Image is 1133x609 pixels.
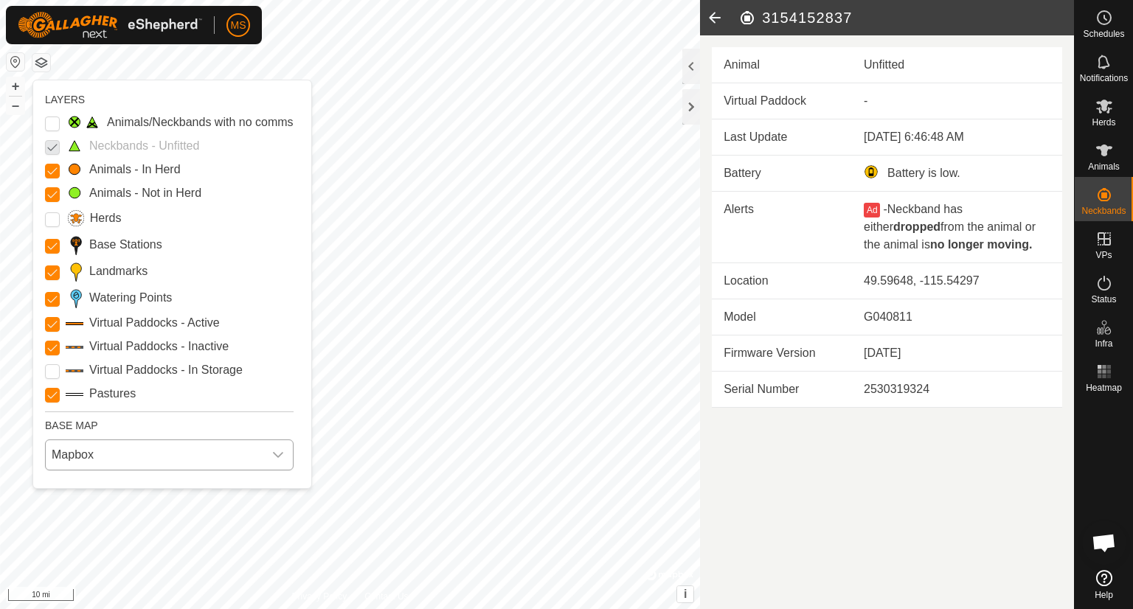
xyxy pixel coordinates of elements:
[45,92,294,108] div: LAYERS
[292,590,347,603] a: Privacy Policy
[864,203,1036,251] span: Neckband has either from the animal or the animal is
[1075,564,1133,605] a: Help
[89,137,199,155] label: Neckbands - Unfitted
[46,440,263,470] span: Mapbox
[1086,383,1122,392] span: Heatmap
[864,380,1050,398] div: 2530319324
[45,411,294,434] div: BASE MAP
[864,272,1050,290] div: 49.59648, -115.54297
[1095,251,1112,260] span: VPs
[1091,295,1116,304] span: Status
[893,220,940,233] b: dropped
[1095,591,1113,599] span: Help
[864,164,1050,182] div: Battery is low.
[364,590,408,603] a: Contact Us
[712,83,852,119] td: Virtual Paddock
[89,289,172,307] label: Watering Points
[864,128,1050,146] div: [DATE] 6:46:48 AM
[677,586,693,602] button: i
[712,119,852,156] td: Last Update
[89,262,148,280] label: Landmarks
[89,184,201,202] label: Animals - Not in Herd
[263,440,293,470] div: dropdown trigger
[89,314,220,332] label: Virtual Paddocks - Active
[231,18,246,33] span: MS
[1081,206,1126,215] span: Neckbands
[107,114,294,131] label: Animals/Neckbands with no comms
[864,308,1050,326] div: G040811
[712,372,852,408] td: Serial Number
[18,12,202,38] img: Gallagher Logo
[1092,118,1115,127] span: Herds
[1088,162,1120,171] span: Animals
[864,203,880,217] button: Ad
[89,236,162,254] label: Base Stations
[864,344,1050,362] div: [DATE]
[864,94,867,107] app-display-virtual-paddock-transition: -
[712,263,852,299] td: Location
[89,385,136,403] label: Pastures
[89,161,181,178] label: Animals - In Herd
[712,192,852,263] td: Alerts
[712,47,852,83] td: Animal
[7,97,24,114] button: –
[7,53,24,71] button: Reset Map
[1080,74,1128,83] span: Notifications
[32,54,50,72] button: Map Layers
[89,361,243,379] label: Virtual Paddocks - In Storage
[1083,29,1124,38] span: Schedules
[712,335,852,372] td: Firmware Version
[712,156,852,192] td: Battery
[738,9,1074,27] h2: 3154152837
[684,588,687,600] span: i
[1082,521,1126,565] div: Open chat
[1095,339,1112,348] span: Infra
[90,209,122,227] label: Herds
[930,238,1033,251] b: no longer moving.
[89,338,229,355] label: Virtual Paddocks - Inactive
[883,203,887,215] span: -
[7,77,24,95] button: +
[864,56,1050,74] div: Unfitted
[712,299,852,335] td: Model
